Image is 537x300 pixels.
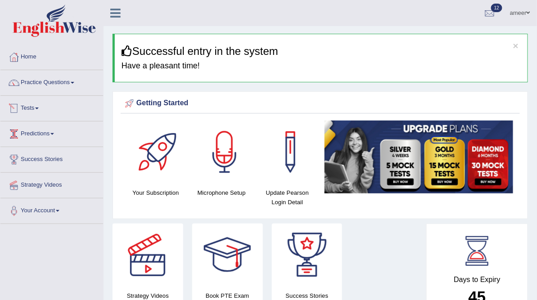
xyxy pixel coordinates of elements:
[122,62,521,71] h4: Have a pleasant time!
[513,41,519,50] button: ×
[127,188,184,197] h4: Your Subscription
[0,147,103,170] a: Success Stories
[259,188,316,207] h4: Update Pearson Login Detail
[123,97,518,110] div: Getting Started
[325,121,513,193] img: small5.jpg
[437,276,518,284] h4: Days to Expiry
[0,96,103,118] a: Tests
[193,188,250,197] h4: Microphone Setup
[0,198,103,221] a: Your Account
[122,45,521,57] h3: Successful entry in the system
[0,121,103,144] a: Predictions
[0,70,103,93] a: Practice Questions
[0,173,103,195] a: Strategy Videos
[0,45,103,67] a: Home
[491,4,502,12] span: 12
